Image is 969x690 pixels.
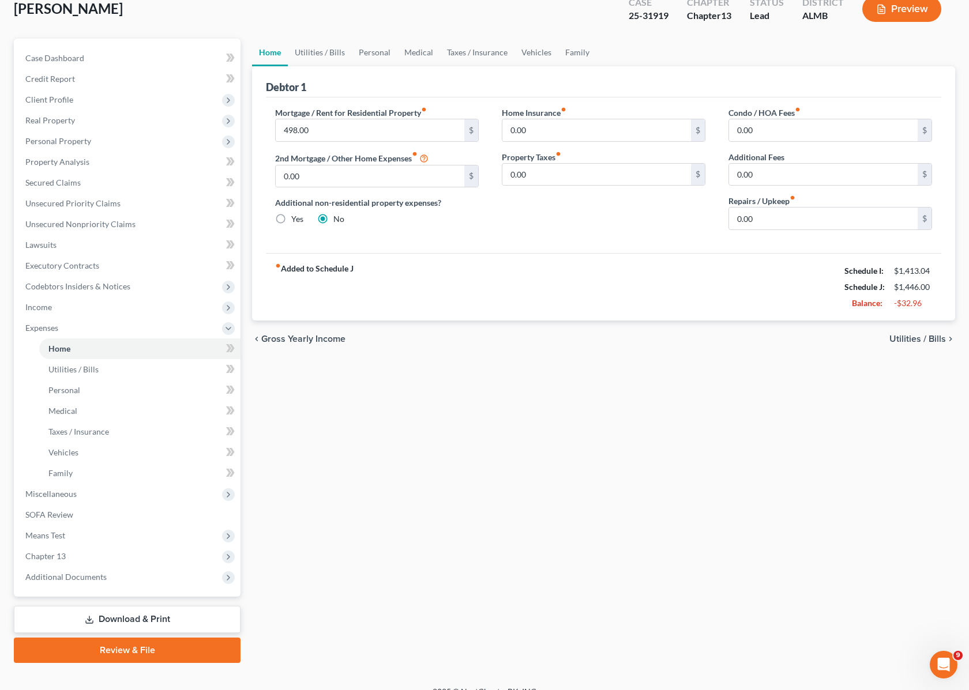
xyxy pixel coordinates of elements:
label: Property Taxes [502,151,561,163]
a: Utilities / Bills [39,359,241,380]
div: Lead [750,9,784,22]
i: fiber_manual_record [790,195,795,201]
span: Vehicles [48,447,78,457]
a: Unsecured Priority Claims [16,193,241,214]
a: Utilities / Bills [288,39,352,66]
iframe: Intercom live chat [930,651,957,678]
a: Unsecured Nonpriority Claims [16,214,241,235]
span: Utilities / Bills [48,364,99,374]
a: Lawsuits [16,235,241,255]
span: Home [48,344,70,353]
a: SOFA Review [16,504,241,525]
label: Home Insurance [502,107,566,119]
span: Codebtors Insiders & Notices [25,281,130,291]
a: Credit Report [16,69,241,89]
label: Additional Fees [728,151,784,163]
strong: Added to Schedule J [275,263,354,311]
span: Unsecured Nonpriority Claims [25,219,136,229]
label: Additional non-residential property expenses? [275,197,479,209]
span: Utilities / Bills [889,334,946,344]
i: fiber_manual_record [275,263,281,269]
div: Debtor 1 [266,80,306,94]
div: ALMB [802,9,844,22]
button: Utilities / Bills chevron_right [889,334,955,344]
a: Case Dashboard [16,48,241,69]
a: Secured Claims [16,172,241,193]
a: Home [252,39,288,66]
a: Family [558,39,596,66]
span: Client Profile [25,95,73,104]
a: Family [39,463,241,484]
div: -$32.96 [894,297,932,309]
span: Family [48,468,73,478]
div: $1,446.00 [894,281,932,293]
i: chevron_left [252,334,261,344]
span: Expenses [25,323,58,333]
span: Gross Yearly Income [261,334,345,344]
input: -- [502,164,691,186]
a: Medical [39,401,241,421]
i: fiber_manual_record [412,151,418,157]
span: Income [25,302,52,312]
span: Unsecured Priority Claims [25,198,121,208]
span: Executory Contracts [25,261,99,270]
span: Means Test [25,530,65,540]
strong: Schedule J: [844,282,885,292]
input: -- [729,119,918,141]
div: 25-31919 [629,9,668,22]
div: $ [691,164,705,186]
span: Additional Documents [25,572,107,582]
a: Executory Contracts [16,255,241,276]
span: Lawsuits [25,240,57,250]
a: Personal [39,380,241,401]
input: -- [729,208,918,229]
div: $ [464,165,478,187]
i: fiber_manual_record [795,107,801,112]
span: 13 [721,10,731,21]
div: $ [691,119,705,141]
div: Chapter [687,9,731,22]
input: -- [729,164,918,186]
label: Condo / HOA Fees [728,107,801,119]
span: Taxes / Insurance [48,427,109,436]
i: fiber_manual_record [421,107,427,112]
input: -- [502,119,691,141]
span: Secured Claims [25,178,81,187]
span: Personal Property [25,136,91,146]
i: fiber_manual_record [555,151,561,157]
div: $ [464,119,478,141]
a: Personal [352,39,397,66]
a: Taxes / Insurance [440,39,514,66]
span: Case Dashboard [25,53,84,63]
span: Chapter 13 [25,551,66,561]
input: -- [276,119,464,141]
a: Taxes / Insurance [39,421,241,442]
div: $ [918,208,932,229]
span: Personal [48,385,80,395]
strong: Schedule I: [844,266,884,276]
a: Property Analysis [16,152,241,172]
a: Medical [397,39,440,66]
label: Mortgage / Rent for Residential Property [275,107,427,119]
label: Yes [291,213,303,225]
span: Property Analysis [25,157,89,167]
label: No [333,213,344,225]
span: Credit Report [25,74,75,84]
div: $ [918,119,932,141]
strong: Balance: [852,298,882,308]
button: chevron_left Gross Yearly Income [252,334,345,344]
label: 2nd Mortgage / Other Home Expenses [275,151,429,165]
a: Home [39,338,241,359]
a: Vehicles [39,442,241,463]
input: -- [276,165,464,187]
span: 9 [953,651,963,660]
a: Review & File [14,638,241,663]
a: Vehicles [514,39,558,66]
i: fiber_manual_record [561,107,566,112]
a: Download & Print [14,606,241,633]
i: chevron_right [946,334,955,344]
label: Repairs / Upkeep [728,195,795,207]
span: SOFA Review [25,510,73,519]
span: Medical [48,406,77,416]
div: $1,413.04 [894,265,932,277]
